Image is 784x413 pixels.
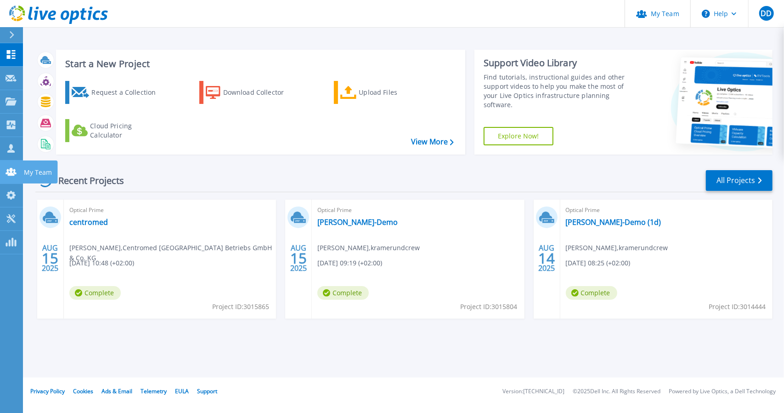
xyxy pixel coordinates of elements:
span: Complete [566,286,617,300]
div: AUG 2025 [41,241,59,275]
span: Optical Prime [69,205,271,215]
div: Upload Files [359,83,432,102]
a: [PERSON_NAME]-Demo [317,218,398,227]
span: 15 [290,254,307,262]
span: [PERSON_NAME] , kramerundcrew [317,243,420,253]
span: Project ID: 3015865 [212,302,269,312]
a: Ads & Email [102,387,132,395]
a: Explore Now! [484,127,553,145]
a: EULA [175,387,189,395]
a: Privacy Policy [30,387,65,395]
div: Request a Collection [91,83,165,102]
a: Upload Files [334,81,436,104]
a: Telemetry [141,387,167,395]
div: Download Collector [223,83,297,102]
span: Complete [69,286,121,300]
a: Cookies [73,387,93,395]
a: Download Collector [199,81,302,104]
a: Cloud Pricing Calculator [65,119,168,142]
h3: Start a New Project [65,59,453,69]
a: Request a Collection [65,81,168,104]
span: Complete [317,286,369,300]
div: Support Video Library [484,57,634,69]
a: Support [197,387,217,395]
div: Find tutorials, instructional guides and other support videos to help you make the most of your L... [484,73,634,109]
a: centromed [69,218,108,227]
a: All Projects [706,170,773,191]
span: Optical Prime [566,205,767,215]
div: Recent Projects [35,169,136,192]
span: Optical Prime [317,205,519,215]
div: AUG 2025 [290,241,307,275]
span: [DATE] 09:19 (+02:00) [317,258,382,268]
span: 15 [42,254,58,262]
span: [PERSON_NAME] , Centromed [GEOGRAPHIC_DATA] Betriebs GmbH & Co. KG [69,243,276,263]
li: Powered by Live Optics, a Dell Technology [669,389,776,395]
span: [DATE] 08:25 (+02:00) [566,258,631,268]
div: Cloud Pricing Calculator [90,121,164,140]
a: [PERSON_NAME]-Demo (1d) [566,218,661,227]
span: Project ID: 3014444 [709,302,766,312]
li: Version: [TECHNICAL_ID] [502,389,564,395]
span: 14 [538,254,555,262]
li: © 2025 Dell Inc. All Rights Reserved [573,389,660,395]
span: DD [761,10,772,17]
span: Project ID: 3015804 [461,302,518,312]
span: [DATE] 10:48 (+02:00) [69,258,134,268]
div: AUG 2025 [538,241,555,275]
span: [PERSON_NAME] , kramerundcrew [566,243,668,253]
p: My Team [24,161,52,184]
a: View More [411,138,454,146]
